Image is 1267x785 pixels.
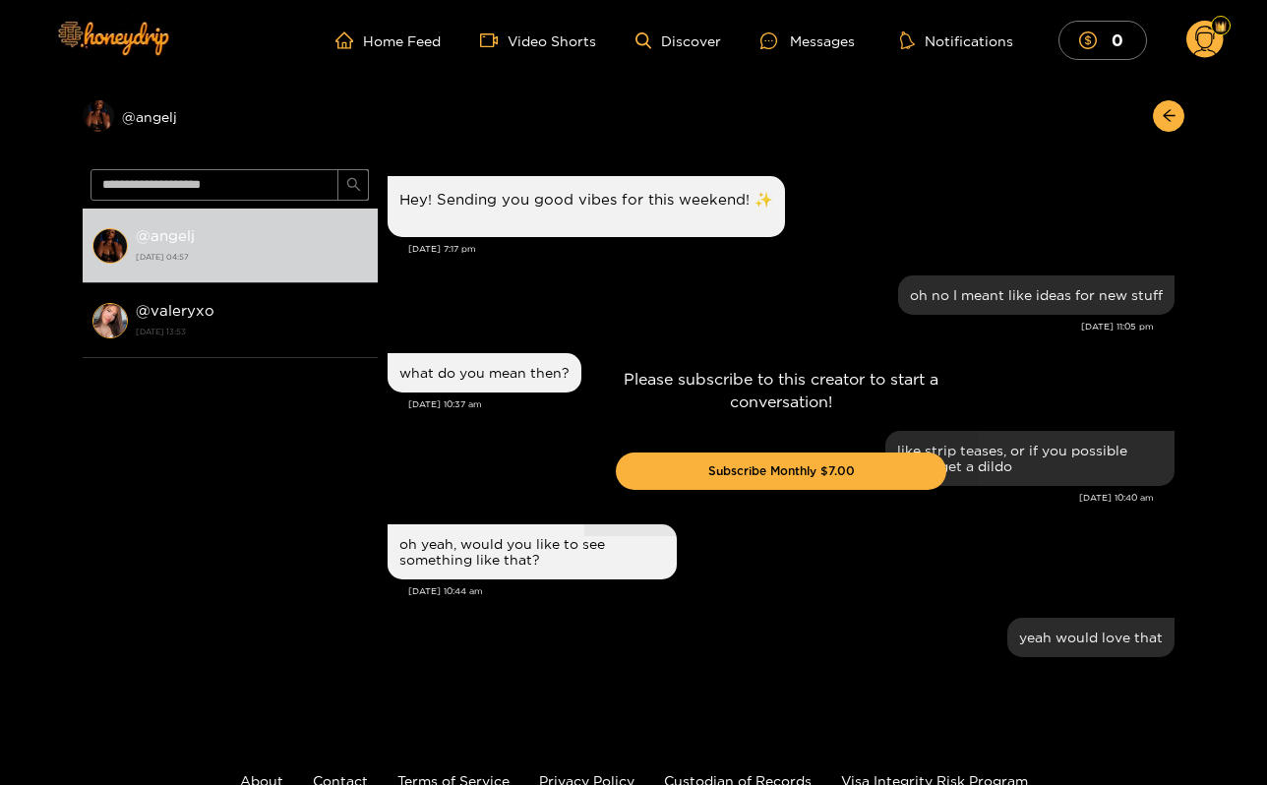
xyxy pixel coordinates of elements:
[335,31,441,49] a: Home Feed
[136,248,368,266] strong: [DATE] 04:57
[92,228,128,264] img: conversation
[1079,31,1107,49] span: dollar
[760,30,855,52] div: Messages
[136,302,214,319] strong: @ valeryxo
[337,169,369,201] button: search
[616,368,946,413] p: Please subscribe to this creator to start a conversation!
[1058,21,1147,59] button: 0
[1109,30,1126,50] mark: 0
[1215,21,1227,32] img: Fan Level
[136,323,368,340] strong: [DATE] 13:53
[136,227,195,244] strong: @ angelj
[616,453,946,490] button: Subscribe Monthly $7.00
[92,303,128,338] img: conversation
[1162,108,1176,125] span: arrow-left
[335,31,363,49] span: home
[83,100,378,132] div: @angelj
[480,31,596,49] a: Video Shorts
[635,32,721,49] a: Discover
[346,177,361,194] span: search
[894,30,1019,50] button: Notifications
[1153,100,1184,132] button: arrow-left
[480,31,508,49] span: video-camera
